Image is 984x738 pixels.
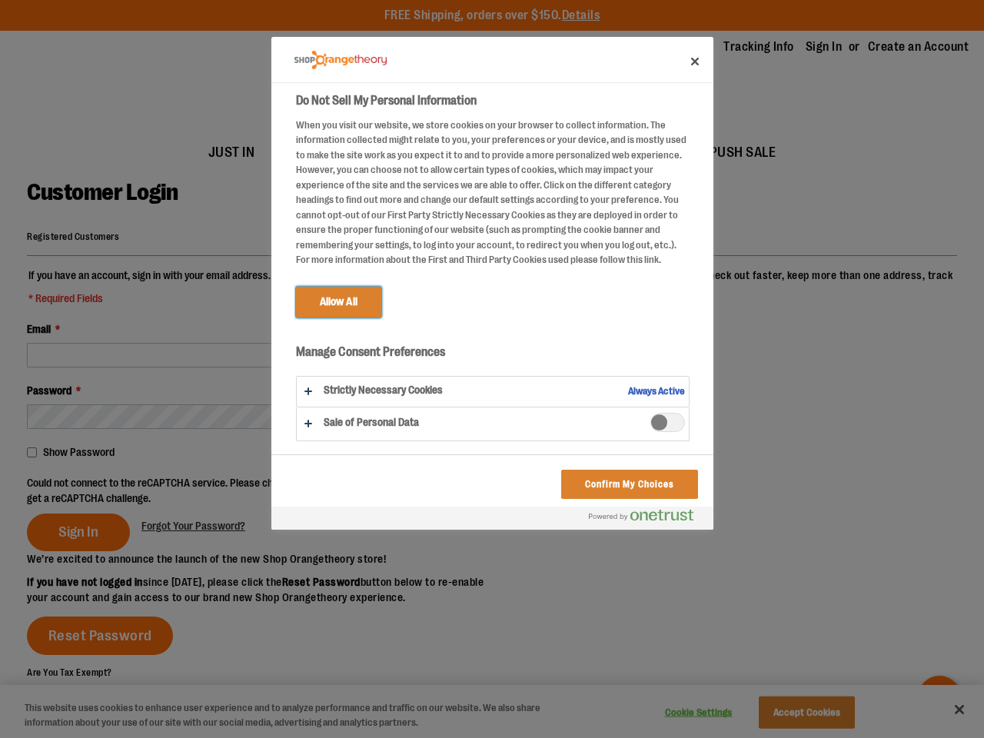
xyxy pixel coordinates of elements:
img: Company Logo [294,51,387,70]
div: When you visit our website, we store cookies on your browser to collect information. The informat... [296,118,690,268]
h3: Manage Consent Preferences [296,344,690,368]
button: Allow All [296,287,381,317]
div: Preference center [271,37,713,530]
button: Confirm My Choices [561,470,697,499]
button: Close [678,45,712,78]
h2: Do Not Sell My Personal Information [296,91,690,110]
span: Sale of Personal Data [650,413,685,432]
div: Company Logo [294,45,387,75]
a: Powered by OneTrust Opens in a new Tab [589,509,706,528]
div: Do Not Sell My Personal Information [271,37,713,530]
img: Powered by OneTrust Opens in a new Tab [589,509,693,521]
